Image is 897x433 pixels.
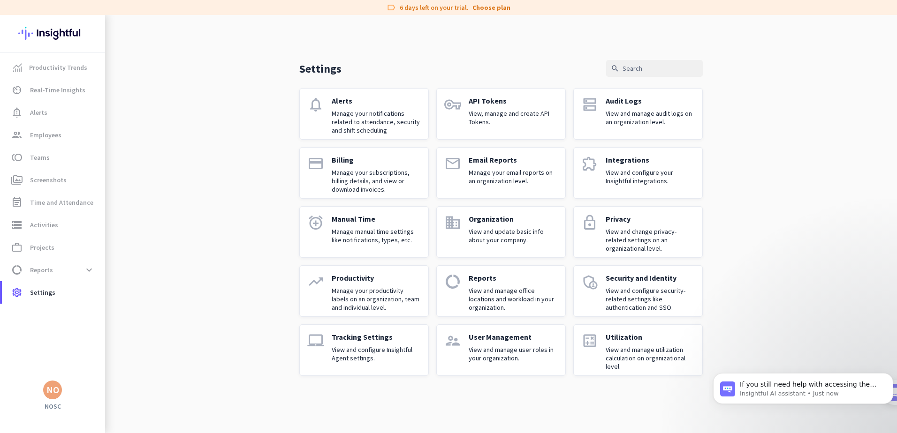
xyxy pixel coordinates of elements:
[2,259,105,281] a: data_usageReportsexpand_more
[30,219,58,231] span: Activities
[444,332,461,349] i: supervisor_account
[469,214,558,224] p: Organization
[15,87,173,96] div: To access the Calendar tab, you need:
[13,63,22,72] img: menu-item
[606,155,695,164] p: Integrations
[147,4,165,22] button: Home
[299,265,429,317] a: trending_upProductivityManage your productivity labels on an organization, team and individual le...
[332,227,421,244] p: Manage manual time settings like notifications, types, etc.
[709,353,897,428] iframe: Intercom notifications message
[2,214,105,236] a: storageActivities
[30,287,55,298] span: Settings
[2,236,105,259] a: work_outlineProjects
[573,265,703,317] a: admin_panel_settingsSecurity and IdentityView and configure security-related settings like authen...
[2,146,105,169] a: tollTeams
[332,214,421,224] p: Manual Time
[332,96,421,105] p: Alerts
[8,236,154,303] div: If you still need help with accessing the Calendar tab or understanding the requirements, I’m her...
[307,273,324,290] i: trending_up
[307,96,324,113] i: notifications
[436,147,566,199] a: emailEmail ReportsManage your email reports on an organization level.
[30,242,54,253] span: Projects
[8,49,180,236] div: Insightful AI assistant says…
[45,307,52,314] button: Gif picker
[573,324,703,376] a: calculateUtilizationView and manage utilization calculation on organizational level.
[2,281,105,304] a: settingsSettings
[34,12,180,41] div: why cant i see the calendar tab in the integrations settings
[469,345,558,362] p: View and manage user roles in your organization.
[8,49,180,235] div: The Calendar tab in integrations settings is only available to organizations that have early acce...
[332,286,421,312] p: Manage your productivity labels on an organization, team and individual level.
[299,88,429,140] a: notificationsAlertsManage your notifications related to attendance, security and shift scheduling
[332,273,421,283] p: Productivity
[469,286,558,312] p: View and manage office locations and workload in your organization.
[332,168,421,194] p: Manage your subscriptions, billing details, and view or download invoices.
[161,303,176,318] button: Send a message…
[46,12,117,21] p: The team can also help
[387,3,396,12] i: label
[573,88,703,140] a: dnsAudit LogsView and manage audit logs on an organization level.
[573,147,703,199] a: extensionIntegrationsView and configure your Insightful integrations.
[307,332,324,349] i: laptop_mac
[2,56,105,79] a: menu-itemProductivity Trends
[469,332,558,342] p: User Management
[11,219,23,231] i: storage
[30,307,37,314] button: Emoji picker
[30,197,93,208] span: Time and Attendance
[606,273,695,283] p: Security and Identity
[11,174,23,186] i: perm_media
[581,96,598,113] i: dns
[332,155,421,164] p: Billing
[15,184,173,230] div: If you're an admin and still can't see it, your organization likely needs early access. I don't h...
[165,4,182,21] div: Close
[81,261,98,278] button: expand_more
[611,64,619,73] i: search
[299,206,429,258] a: alarm_addManual TimeManage manual time settings like notifications, types, etc.
[18,15,87,52] img: Insightful logo
[581,332,598,349] i: calculate
[2,124,105,146] a: groupEmployees
[581,273,598,290] i: admin_panel_settings
[332,109,421,134] p: Manage your notifications related to attendance, security and shift scheduling
[606,214,695,224] p: Privacy
[30,84,85,96] span: Real-Time Insights
[606,60,703,77] input: Search
[469,273,558,283] p: Reports
[573,206,703,258] a: lockPrivacyView and change privacy-related settings on an organizational level.
[48,130,55,138] a: Source reference 10901300:
[581,214,598,231] i: lock
[22,100,173,118] li: Admin access to both your calendar platform and our app
[2,79,105,101] a: av_timerReal-Time Insights
[299,61,342,76] p: Settings
[8,12,180,49] div: NOSC says…
[606,168,695,185] p: View and configure your Insightful integrations.
[11,84,23,96] i: av_timer
[307,214,324,231] i: alarm_add
[606,286,695,312] p: View and configure security-related settings like authentication and SSO.
[30,129,61,141] span: Employees
[606,332,695,342] p: Utilization
[11,197,23,208] i: event_note
[436,265,566,317] a: data_usageReportsView and manage office locations and workload in your organization.
[30,174,67,186] span: Screenshots
[11,287,23,298] i: settings
[469,155,558,164] p: Email Reports
[27,5,42,20] img: Profile image for Insightful AI assistant
[8,287,180,303] textarea: Message…
[469,227,558,244] p: View and update basic info about your company.
[332,332,421,342] p: Tracking Settings
[46,385,59,395] div: NO
[15,54,173,82] div: The Calendar tab in integrations settings is only available to organizations that have early acce...
[6,4,24,22] button: go back
[606,109,695,126] p: View and manage audit logs on an organization level.
[299,324,429,376] a: laptop_macTracking SettingsView and configure Insightful Agent settings.
[41,17,173,36] div: why cant i see the calendar tab in the integrations settings
[46,5,127,12] h1: Insightful AI assistant
[11,107,23,118] i: notification_important
[581,155,598,172] i: extension
[30,152,50,163] span: Teams
[469,168,558,185] p: Manage your email reports on an organization level.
